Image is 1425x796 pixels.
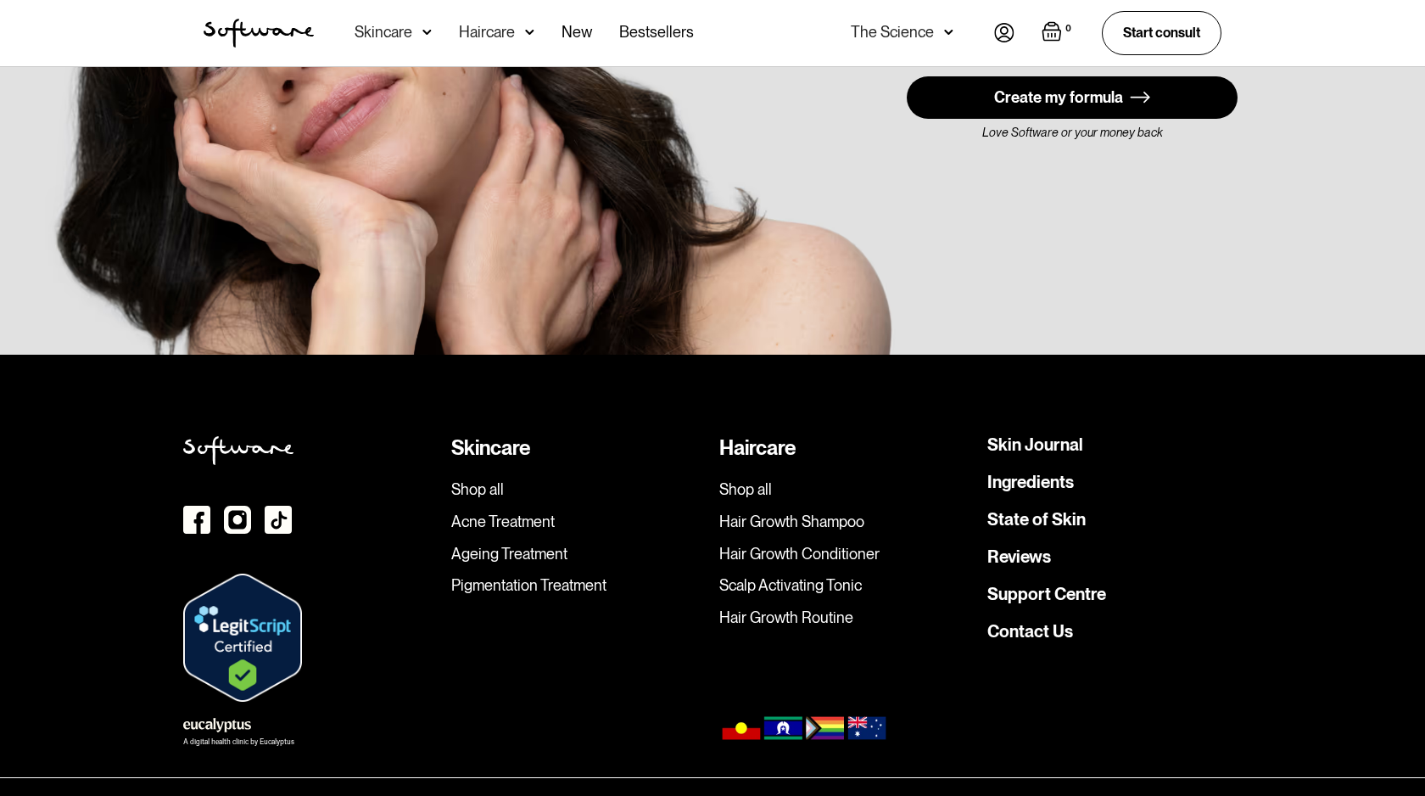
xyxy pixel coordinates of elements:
[719,576,974,595] a: Scalp Activating Tonic
[355,24,412,41] div: Skincare
[719,513,974,531] a: Hair Growth Shampoo
[451,576,706,595] a: Pigmentation Treatment
[183,574,302,703] img: Verify Approval for www.skin.software
[451,545,706,563] a: Ageing Treatment
[994,89,1123,106] div: Create my formula
[987,474,1074,490] a: Ingredients
[183,630,302,643] a: Verify LegitScript Approval for www.skin.software
[1042,21,1075,45] a: Open empty cart
[907,126,1238,140] div: Love Software or your money back
[719,480,974,499] a: Shop all
[987,511,1086,528] a: State of Skin
[719,436,974,461] div: Haircare
[422,24,432,41] img: arrow down
[1062,21,1075,36] div: 0
[265,506,292,534] img: TikTok Icon
[224,506,251,534] img: instagram icon
[719,608,974,627] a: Hair Growth Routine
[987,436,1083,453] a: Skin Journal
[944,24,953,41] img: arrow down
[987,548,1051,565] a: Reviews
[451,513,706,531] a: Acne Treatment
[525,24,534,41] img: arrow down
[183,436,293,465] img: Softweare logo
[451,436,706,461] div: Skincare
[183,506,210,534] img: Facebook icon
[459,24,515,41] div: Haircare
[183,739,294,746] div: A digital health clinic by Eucalyptus
[1102,11,1221,54] a: Start consult
[987,586,1106,603] a: Support Centre
[204,19,314,48] a: home
[183,715,294,746] a: A digital health clinic by Eucalyptus
[204,19,314,48] img: Software Logo
[719,545,974,563] a: Hair Growth Conditioner
[851,24,934,41] div: The Science
[987,623,1073,640] a: Contact Us
[451,480,706,499] a: Shop all
[907,76,1238,119] a: Create my formula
